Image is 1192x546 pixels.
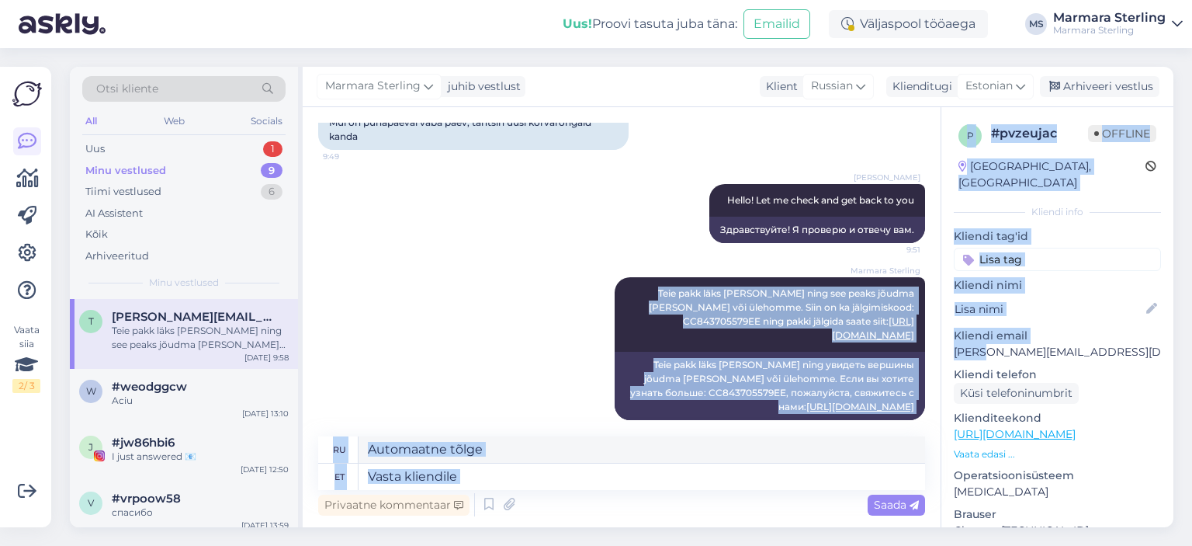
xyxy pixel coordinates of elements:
[333,436,346,463] div: ru
[12,323,40,393] div: Vaata siia
[1053,12,1166,24] div: Marmara Sterling
[85,163,166,179] div: Minu vestlused
[88,441,93,453] span: j
[334,464,345,490] div: et
[862,421,920,433] span: 9:58
[649,287,917,341] span: Teie pakk läks [PERSON_NAME] ning see peaks jõudma [PERSON_NAME] või ülehomme. Siin on ka jälgimi...
[954,506,1161,523] p: Brauser
[112,324,289,352] div: Teie pakk läks [PERSON_NAME] ning see peaks jõudma [PERSON_NAME] või ülehomme. Siin on ka jälgimi...
[967,130,974,141] span: p
[241,520,289,531] div: [DATE] 13:59
[829,10,988,38] div: Väljaspool tööaega
[86,385,96,397] span: w
[563,15,737,33] div: Proovi tasuta juba täna:
[85,206,143,221] div: AI Assistent
[743,9,810,39] button: Emailid
[112,450,289,464] div: I just answered 📧
[248,111,286,131] div: Socials
[965,78,1013,95] span: Estonian
[263,141,282,157] div: 1
[88,497,94,509] span: v
[954,248,1161,271] input: Lisa tag
[851,265,920,276] span: Marmara Sterling
[82,111,100,131] div: All
[112,492,181,506] span: #vrpoow58
[955,301,1143,318] input: Lisa nimi
[112,394,289,408] div: Aciu
[244,352,289,363] div: [DATE] 9:58
[325,78,421,95] span: Marmara Sterling
[954,344,1161,360] p: [PERSON_NAME][EMAIL_ADDRESS][DOMAIN_NAME]
[1088,125,1156,142] span: Offline
[1025,13,1047,35] div: MS
[261,163,282,179] div: 9
[112,380,187,394] span: #weodggcw
[242,408,289,419] div: [DATE] 13:10
[85,141,105,157] div: Uus
[85,184,161,200] div: Tiimi vestlused
[954,410,1161,426] p: Klienditeekond
[112,506,289,520] div: спасибо
[12,79,42,109] img: Askly Logo
[954,427,1076,441] a: [URL][DOMAIN_NAME]
[854,172,920,183] span: [PERSON_NAME]
[615,352,925,420] div: Teie pakk läks [PERSON_NAME] ning увидеть вершины jõudma [PERSON_NAME] või ülehomme. Если вы хоти...
[874,498,919,512] span: Saada
[112,436,175,450] span: #jw86hbi6
[709,217,925,243] div: Здравствуйте! Я проверю и отвечу вам.
[85,249,149,264] div: Arhiveeritud
[954,367,1161,383] p: Kliendi telefon
[954,383,1079,404] div: Küsi telefoninumbrit
[954,277,1161,294] p: Kliendi nimi
[954,468,1161,484] p: Operatsioonisüsteem
[12,379,40,393] div: 2 / 3
[261,184,282,200] div: 6
[806,401,914,412] a: [URL][DOMAIN_NAME]
[954,328,1161,344] p: Kliendi email
[88,315,94,327] span: t
[954,484,1161,500] p: [MEDICAL_DATA]
[862,244,920,256] span: 9:51
[1053,12,1183,37] a: Marmara SterlingMarmara Sterling
[96,81,158,97] span: Otsi kliente
[112,310,273,324] span: tanya-solnce5@mail.ru
[149,276,219,290] span: Minu vestlused
[886,78,952,95] div: Klienditugi
[85,227,108,242] div: Kõik
[1040,76,1159,97] div: Arhiveeri vestlus
[318,495,470,516] div: Privaatne kommentaar
[954,447,1161,461] p: Vaata edasi ...
[991,124,1088,143] div: # pvzeujac
[318,110,629,150] div: Mul on pühapäeval vaba päev, tahtsin uusi kõrvarõngaid kanda
[727,194,914,206] span: Hello! Let me check and get back to you
[323,151,381,162] span: 9:49
[954,228,1161,245] p: Kliendi tag'id
[442,78,521,95] div: juhib vestlust
[954,205,1161,219] div: Kliendi info
[1053,24,1166,37] div: Marmara Sterling
[241,464,289,475] div: [DATE] 12:50
[958,158,1145,191] div: [GEOGRAPHIC_DATA], [GEOGRAPHIC_DATA]
[954,523,1161,539] p: Chrome [TECHNICAL_ID]
[760,78,798,95] div: Klient
[161,111,188,131] div: Web
[563,16,592,31] b: Uus!
[811,78,853,95] span: Russian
